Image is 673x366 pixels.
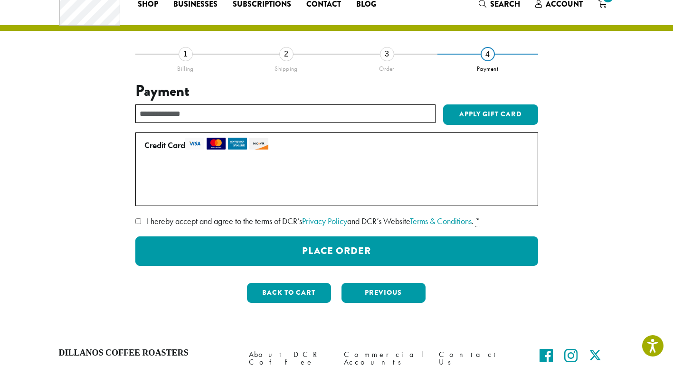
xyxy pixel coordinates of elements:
h3: Payment [135,82,538,100]
div: 4 [481,47,495,61]
input: I hereby accept and agree to the terms of DCR’sPrivacy Policyand DCR’s WebsiteTerms & Conditions. * [135,218,141,224]
div: 2 [279,47,294,61]
img: discover [249,138,268,150]
span: I hereby accept and agree to the terms of DCR’s and DCR’s Website . [147,216,474,226]
div: 3 [380,47,394,61]
img: mastercard [207,138,226,150]
div: 1 [179,47,193,61]
div: Payment [437,61,538,73]
img: visa [185,138,204,150]
label: Credit Card [144,138,525,153]
button: Place Order [135,236,538,266]
div: Order [337,61,437,73]
button: Apply Gift Card [443,104,538,125]
div: Shipping [236,61,337,73]
a: Terms & Conditions [410,216,472,226]
button: Back to cart [247,283,331,303]
button: Previous [341,283,426,303]
abbr: required [475,216,480,227]
img: amex [228,138,247,150]
h4: Dillanos Coffee Roasters [59,348,235,358]
a: Privacy Policy [302,216,347,226]
div: Billing [135,61,236,73]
